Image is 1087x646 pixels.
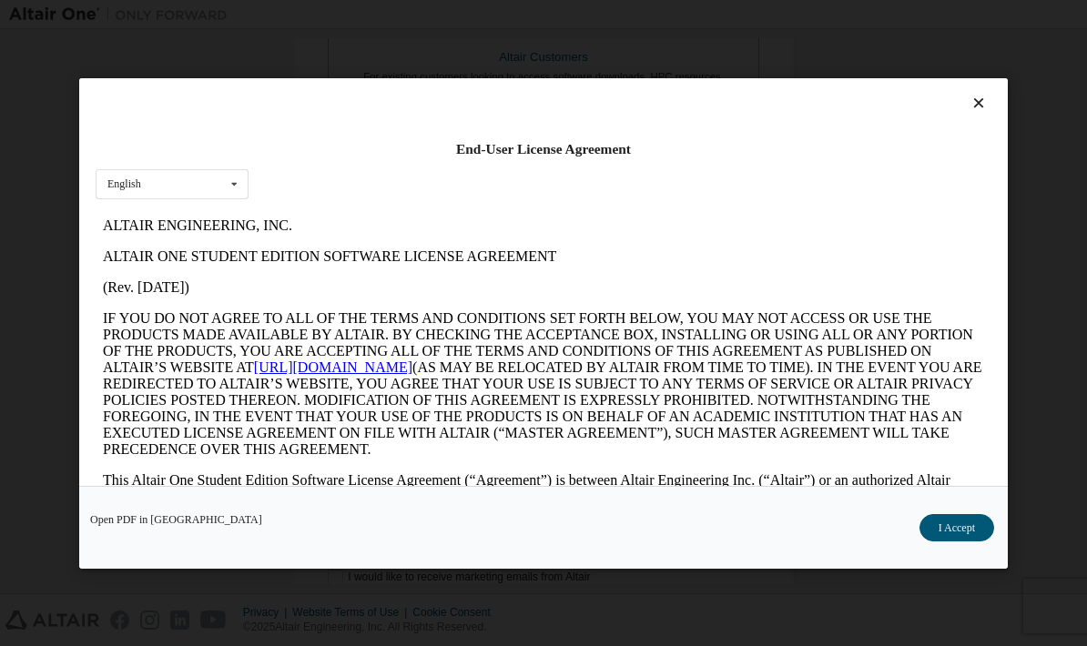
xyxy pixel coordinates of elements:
div: English [107,178,141,189]
p: ALTAIR ENGINEERING, INC. [7,7,889,24]
button: I Accept [919,514,994,541]
a: [URL][DOMAIN_NAME] [158,149,317,165]
a: Open PDF in [GEOGRAPHIC_DATA] [90,514,262,525]
p: IF YOU DO NOT AGREE TO ALL OF THE TERMS AND CONDITIONS SET FORTH BELOW, YOU MAY NOT ACCESS OR USE... [7,100,889,247]
p: (Rev. [DATE]) [7,69,889,86]
div: End-User License Agreement [96,140,991,158]
p: ALTAIR ONE STUDENT EDITION SOFTWARE LICENSE AGREEMENT [7,38,889,55]
p: This Altair One Student Edition Software License Agreement (“Agreement”) is between Altair Engine... [7,262,889,344]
